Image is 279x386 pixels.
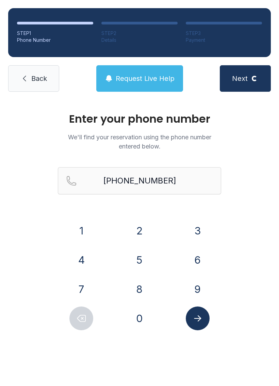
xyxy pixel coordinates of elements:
[58,113,221,124] h1: Enter your phone number
[69,248,93,272] button: 4
[128,277,151,301] button: 8
[128,219,151,243] button: 2
[232,74,248,83] span: Next
[17,30,93,37] div: STEP 1
[128,306,151,330] button: 0
[69,306,93,330] button: Delete number
[128,248,151,272] button: 5
[101,37,178,43] div: Details
[186,30,262,37] div: STEP 3
[116,74,175,83] span: Request Live Help
[17,37,93,43] div: Phone Number
[186,219,210,243] button: 3
[58,167,221,194] input: Reservation phone number
[69,277,93,301] button: 7
[186,306,210,330] button: Submit lookup form
[31,74,47,83] span: Back
[186,37,262,43] div: Payment
[69,219,93,243] button: 1
[186,248,210,272] button: 6
[58,133,221,151] p: We'll find your reservation using the phone number entered below.
[186,277,210,301] button: 9
[101,30,178,37] div: STEP 2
